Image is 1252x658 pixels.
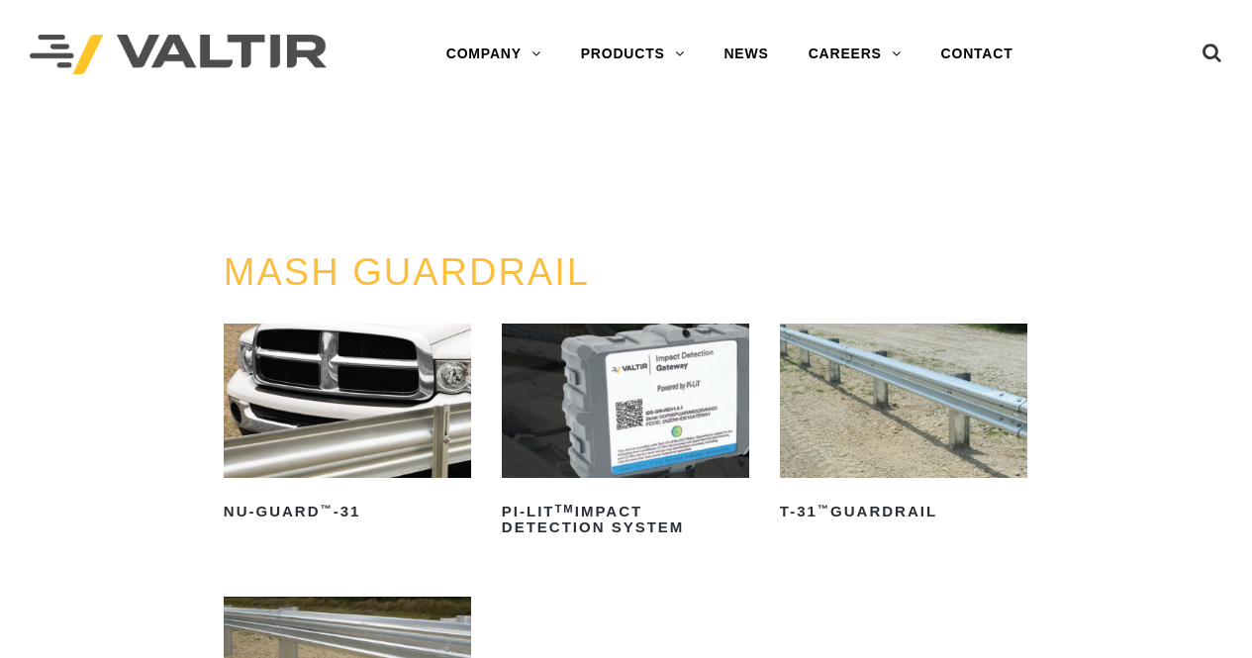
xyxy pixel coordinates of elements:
sup: ™ [321,503,334,515]
a: T-31™Guardrail [780,324,1027,527]
h2: T-31 Guardrail [780,496,1027,527]
sup: TM [555,503,575,515]
a: CAREERS [789,35,921,74]
a: COMPANY [427,35,561,74]
a: PRODUCTS [561,35,705,74]
h2: PI-LIT Impact Detection System [502,496,749,543]
h2: NU-GUARD -31 [224,496,471,527]
img: Valtir [30,35,327,75]
a: MASH GUARDRAIL [224,251,590,293]
a: NEWS [704,35,788,74]
sup: ™ [818,503,830,515]
a: PI-LITTMImpact Detection System [502,324,749,543]
a: CONTACT [921,35,1033,74]
a: NU-GUARD™-31 [224,324,471,527]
